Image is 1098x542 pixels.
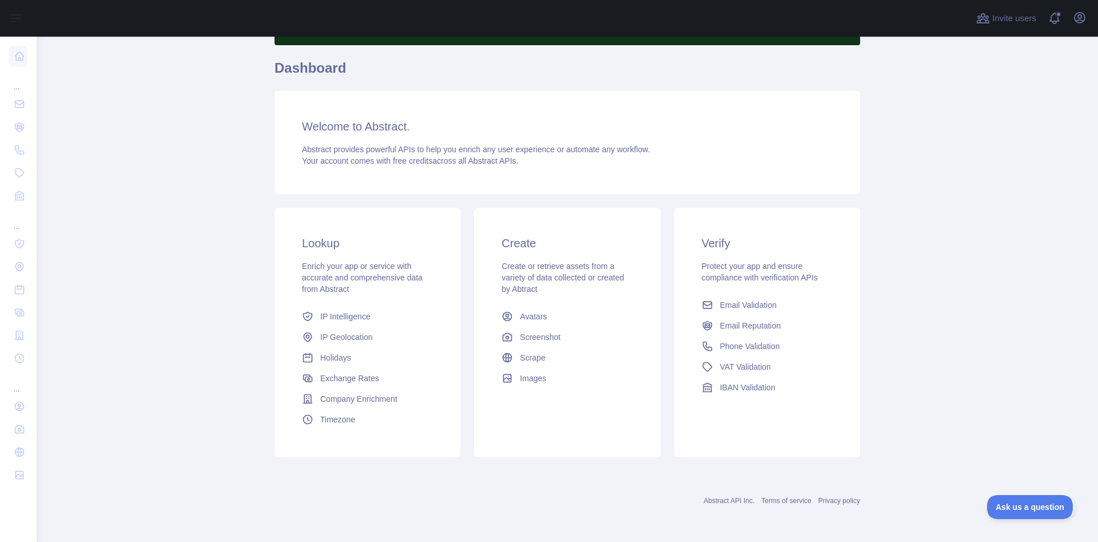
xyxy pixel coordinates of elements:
a: IBAN Validation [697,377,837,398]
a: Screenshot [497,327,637,347]
span: Phone Validation [720,341,780,352]
span: Abstract provides powerful APIs to help you enrich any user experience or automate any workflow. [302,145,650,154]
span: IBAN Validation [720,382,775,393]
span: Images [520,373,546,384]
a: Images [497,368,637,389]
span: Invite users [992,12,1036,25]
a: Email Validation [697,295,837,315]
span: Holidays [320,352,351,363]
span: IP Geolocation [320,331,373,343]
a: Company Enrichment [297,389,437,409]
span: Company Enrichment [320,393,397,405]
span: Screenshot [520,331,560,343]
a: IP Geolocation [297,327,437,347]
h3: Verify [702,235,833,251]
div: ... [9,208,27,231]
a: Holidays [297,347,437,368]
span: VAT Validation [720,361,771,373]
h1: Dashboard [274,59,860,86]
span: Avatars [520,311,547,322]
a: Phone Validation [697,336,837,357]
a: Terms of service [761,497,811,505]
iframe: Toggle Customer Support [987,495,1075,519]
a: VAT Validation [697,357,837,377]
h3: Lookup [302,235,433,251]
span: Create or retrieve assets from a variety of data collected or created by Abtract [502,262,624,294]
button: Invite users [974,9,1039,27]
a: IP Intelligence [297,306,437,327]
a: Timezone [297,409,437,430]
span: Email Validation [720,299,777,311]
span: IP Intelligence [320,311,371,322]
a: Avatars [497,306,637,327]
div: ... [9,69,27,92]
div: ... [9,371,27,394]
a: Abstract API Inc. [704,497,755,505]
h3: Create [502,235,632,251]
span: Email Reputation [720,320,781,331]
a: Scrape [497,347,637,368]
span: Enrich your app or service with accurate and comprehensive data from Abstract [302,262,423,294]
span: Timezone [320,414,355,425]
span: Scrape [520,352,545,363]
span: Protect your app and ensure compliance with verification APIs [702,262,818,282]
span: Exchange Rates [320,373,379,384]
a: Privacy policy [818,497,860,505]
h3: Welcome to Abstract. [302,118,833,134]
a: Exchange Rates [297,368,437,389]
span: free credits [393,156,432,165]
span: Your account comes with across all Abstract APIs. [302,156,518,165]
a: Email Reputation [697,315,837,336]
